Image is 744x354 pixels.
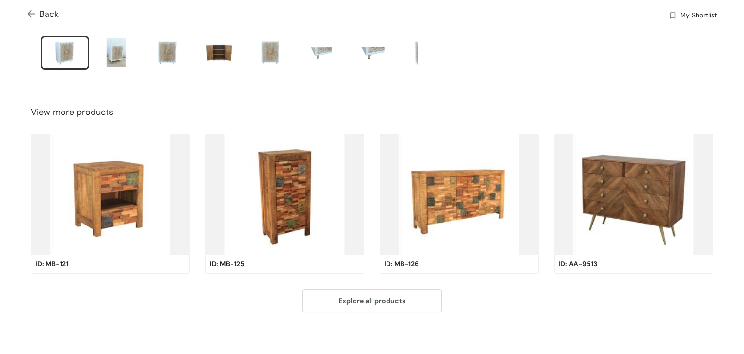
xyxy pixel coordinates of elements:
li: slide item 1 [41,36,89,70]
span: Back [27,8,59,21]
span: View more products [31,106,113,119]
span: ID: MB-125 [210,258,245,269]
li: slide item 4 [195,36,243,70]
img: product-img [554,134,713,255]
li: slide item 8 [400,36,449,70]
li: slide item 7 [349,36,397,70]
li: slide item 5 [246,36,294,70]
span: ID: MB-121 [35,258,68,269]
span: My Shortlist [680,10,717,22]
img: Go back [27,10,39,20]
span: ID: AA-9513 [558,258,597,269]
span: Explore all products [339,295,405,306]
li: slide item 2 [92,36,140,70]
img: product-img [31,134,190,255]
li: slide item 3 [143,36,192,70]
img: product-img [380,134,539,255]
img: wishlist [668,11,677,21]
button: Explore all products [302,289,442,312]
li: slide item 6 [297,36,346,70]
img: product-img [205,134,364,255]
span: ID: MB-126 [384,258,419,269]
